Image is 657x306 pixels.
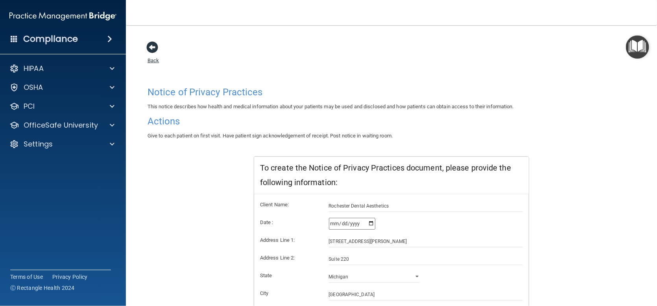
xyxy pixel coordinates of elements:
[254,200,323,210] label: Client Name:
[9,8,116,24] img: PMB logo
[626,35,649,59] button: Open Resource Center
[254,218,323,227] label: Date :
[9,64,114,73] a: HIPAA
[24,102,35,111] p: PCI
[148,104,514,109] span: This notice describes how health and medical information about your patients may be used and disc...
[9,83,114,92] a: OSHA
[10,273,43,281] a: Terms of Use
[24,139,53,149] p: Settings
[254,271,323,280] label: State
[10,284,75,292] span: Ⓒ Rectangle Health 2024
[52,273,88,281] a: Privacy Policy
[254,157,529,194] div: To create the Notice of Privacy Practices document, please provide the following information:
[148,87,635,97] h4: Notice of Privacy Practices
[254,236,323,245] label: Address Line 1:
[148,116,635,126] h4: Actions
[23,33,78,45] h4: Compliance
[521,250,648,282] iframe: Drift Widget Chat Controller
[24,83,43,92] p: OSHA
[254,289,323,298] label: City
[9,121,114,130] a: OfficeSafe University
[9,139,114,149] a: Settings
[148,48,159,63] a: Back
[24,64,44,73] p: HIPAA
[24,121,98,130] p: OfficeSafe University
[148,133,393,139] span: Give to each patient on first visit. Have patient sign acknowledgement of receipt. Post notice in...
[254,253,323,263] label: Address Line 2:
[9,102,114,111] a: PCI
